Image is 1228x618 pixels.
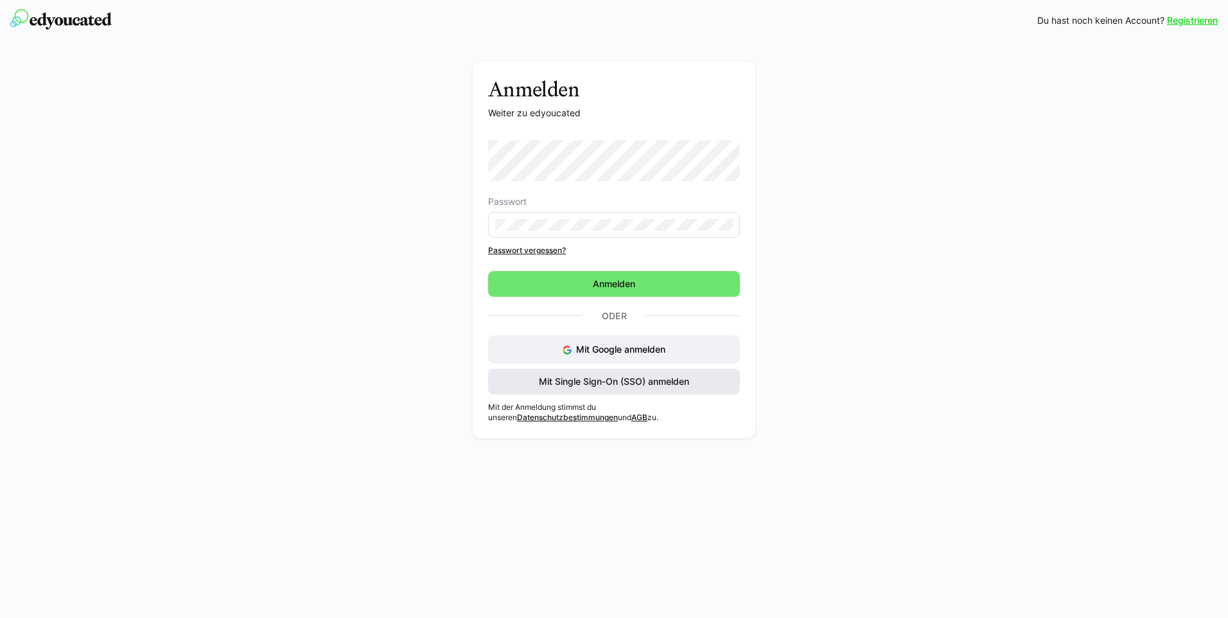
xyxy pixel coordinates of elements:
[488,271,740,297] button: Anmelden
[1037,14,1164,27] span: Du hast noch keinen Account?
[488,369,740,394] button: Mit Single Sign-On (SSO) anmelden
[517,412,618,422] a: Datenschutzbestimmungen
[10,9,112,30] img: edyoucated
[488,402,740,423] p: Mit der Anmeldung stimmst du unseren und zu.
[488,197,527,207] span: Passwort
[537,375,691,388] span: Mit Single Sign-On (SSO) anmelden
[1167,14,1218,27] a: Registrieren
[591,278,637,290] span: Anmelden
[488,245,740,256] a: Passwort vergessen?
[488,77,740,102] h3: Anmelden
[488,107,740,119] p: Weiter zu edyoucated
[631,412,647,422] a: AGB
[576,344,665,355] span: Mit Google anmelden
[488,335,740,364] button: Mit Google anmelden
[583,307,645,325] p: Oder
